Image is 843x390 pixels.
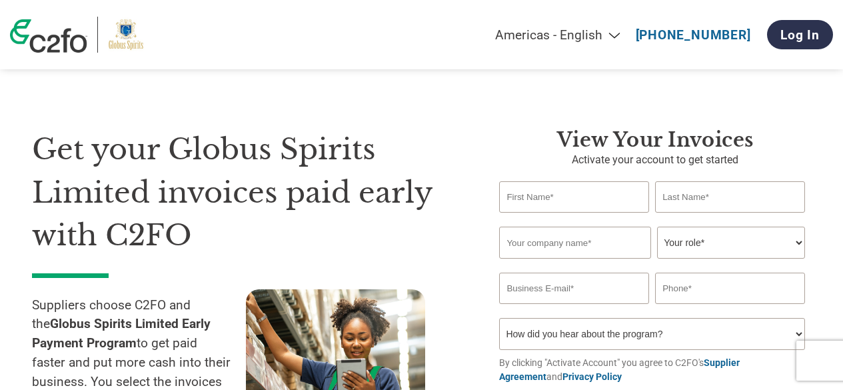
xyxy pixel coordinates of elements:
div: Invalid first name or first name is too long [499,214,648,221]
div: Inavlid Email Address [499,305,648,313]
h1: Get your Globus Spirits Limited invoices paid early with C2FO [32,128,459,257]
input: Your company name* [499,227,650,259]
input: Last Name* [655,181,804,213]
strong: Globus Spirits Limited Early Payment Program [32,316,211,351]
div: Invalid company name or company name is too long [499,260,804,267]
div: Invalid last name or last name is too long [655,214,804,221]
a: [PHONE_NUMBER] [636,27,751,43]
h3: View Your Invoices [499,128,811,152]
select: Title/Role [657,227,804,259]
img: c2fo logo [10,19,87,53]
a: Privacy Policy [562,371,622,382]
p: Activate your account to get started [499,152,811,168]
input: Phone* [655,273,804,304]
p: By clicking "Activate Account" you agree to C2FO's and [499,356,811,384]
img: Globus Spirits Limited [108,17,144,53]
input: Invalid Email format [499,273,648,304]
input: First Name* [499,181,648,213]
a: Log In [767,20,833,49]
div: Inavlid Phone Number [655,305,804,313]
